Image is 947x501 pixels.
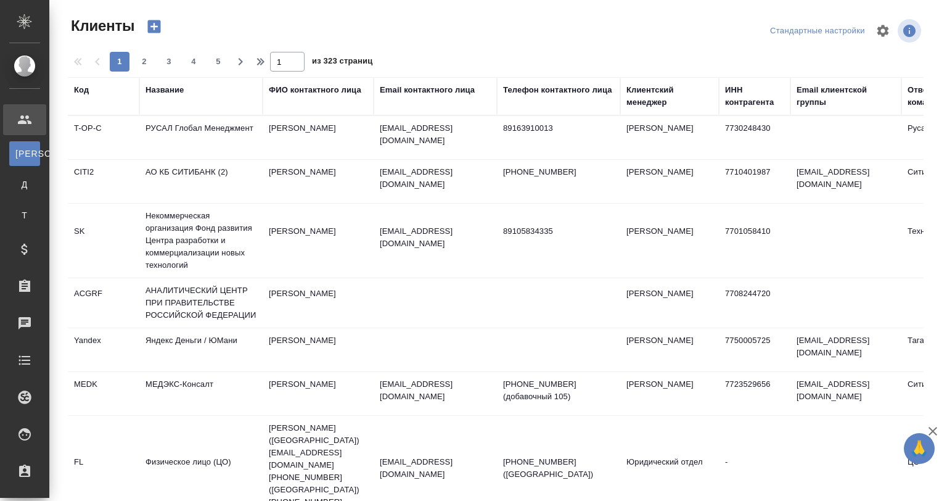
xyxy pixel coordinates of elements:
span: Настроить таблицу [868,16,898,46]
p: [PHONE_NUMBER] [503,166,614,178]
td: [PERSON_NAME] [620,372,719,415]
td: 7708244720 [719,281,790,325]
div: Email клиентской группы [797,84,895,109]
td: FL [68,450,139,493]
div: Название [146,84,184,96]
div: Телефон контактного лица [503,84,612,96]
td: 7710401987 [719,160,790,203]
button: 3 [159,52,179,72]
td: [PERSON_NAME] [263,219,374,262]
div: Код [74,84,89,96]
p: [EMAIL_ADDRESS][DOMAIN_NAME] [380,378,491,403]
a: Д [9,172,40,197]
td: 7730248430 [719,116,790,159]
td: [PERSON_NAME] [620,160,719,203]
p: [EMAIL_ADDRESS][DOMAIN_NAME] [380,456,491,481]
div: split button [767,22,868,41]
td: АНАЛИТИЧЕСКИЙ ЦЕНТР ПРИ ПРАВИТЕЛЬСТВЕ РОССИЙСКОЙ ФЕДЕРАЦИИ [139,278,263,328]
div: ИНН контрагента [725,84,784,109]
td: [PERSON_NAME] [263,116,374,159]
td: SK [68,219,139,262]
td: Некоммерческая организация Фонд развития Центра разработки и коммерциализации новых технологий [139,204,263,278]
p: [EMAIL_ADDRESS][DOMAIN_NAME] [380,225,491,250]
td: 7723529656 [719,372,790,415]
td: [PERSON_NAME] [620,116,719,159]
td: T-OP-C [68,116,139,159]
span: 🙏 [909,436,930,462]
a: [PERSON_NAME] [9,141,40,166]
td: МЕДЭКС-Консалт [139,372,263,415]
p: 89105834335 [503,225,614,238]
span: 2 [134,56,154,68]
td: Юридический отдел [620,450,719,493]
button: Создать [139,16,169,37]
td: [PERSON_NAME] [263,372,374,415]
td: ACGRF [68,281,139,325]
td: [PERSON_NAME] [620,281,719,325]
span: из 323 страниц [312,54,372,72]
span: 4 [184,56,203,68]
span: 3 [159,56,179,68]
span: [PERSON_NAME] [15,147,34,160]
p: [PHONE_NUMBER] ([GEOGRAPHIC_DATA]) [503,456,614,481]
td: Yandex [68,328,139,371]
p: [PHONE_NUMBER] (добавочный 105) [503,378,614,403]
td: [EMAIL_ADDRESS][DOMAIN_NAME] [790,160,901,203]
p: [EMAIL_ADDRESS][DOMAIN_NAME] [380,166,491,191]
td: АО КБ СИТИБАНК (2) [139,160,263,203]
td: [PERSON_NAME] [620,328,719,371]
button: 4 [184,52,203,72]
td: [PERSON_NAME] [263,160,374,203]
td: [EMAIL_ADDRESS][DOMAIN_NAME] [790,328,901,371]
button: 2 [134,52,154,72]
td: [EMAIL_ADDRESS][DOMAIN_NAME] [790,372,901,415]
div: ФИО контактного лица [269,84,361,96]
p: [EMAIL_ADDRESS][DOMAIN_NAME] [380,122,491,147]
td: 7701058410 [719,219,790,262]
td: CITI2 [68,160,139,203]
td: - [719,450,790,493]
td: [PERSON_NAME] [620,219,719,262]
div: Клиентский менеджер [626,84,713,109]
a: Т [9,203,40,228]
td: Яндекс Деньги / ЮМани [139,328,263,371]
td: [PERSON_NAME] [263,281,374,325]
td: РУСАЛ Глобал Менеджмент [139,116,263,159]
button: 5 [208,52,228,72]
td: MEDK [68,372,139,415]
div: Email контактного лица [380,84,475,96]
button: 🙏 [904,433,935,464]
span: Клиенты [68,16,134,36]
td: Физическое лицо (ЦО) [139,450,263,493]
span: Т [15,209,34,222]
p: 89163910013 [503,122,614,135]
span: 5 [208,56,228,68]
td: 7750005725 [719,328,790,371]
span: Д [15,178,34,191]
span: Посмотреть информацию [898,19,924,43]
td: [PERSON_NAME] [263,328,374,371]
